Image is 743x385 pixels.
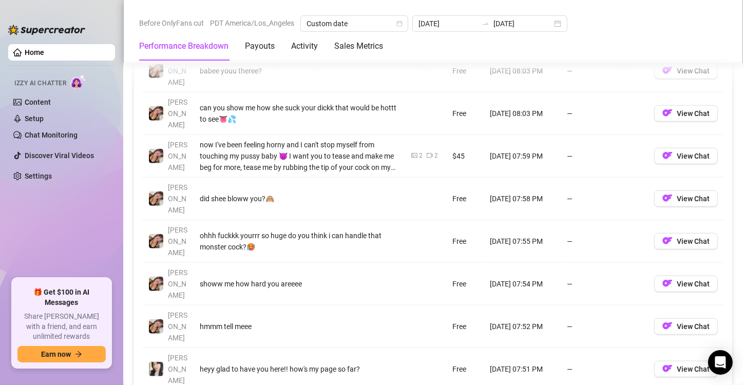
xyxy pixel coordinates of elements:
img: Christina [149,149,163,163]
span: View Chat [677,365,710,373]
td: — [561,92,648,135]
img: Christina [149,106,163,121]
img: OF [662,321,673,331]
div: babee youu theree? [200,65,399,76]
input: End date [493,18,552,29]
button: OFView Chat [654,233,718,249]
a: Home [25,48,44,56]
span: View Chat [677,237,710,245]
span: swap-right [481,20,489,28]
button: Earn nowarrow-right [17,346,106,362]
a: Setup [25,114,44,123]
a: OFView Chat [654,111,718,120]
a: OFView Chat [654,197,718,205]
span: View Chat [677,109,710,118]
span: Izzy AI Chatter [14,79,66,88]
span: calendar [396,21,403,27]
div: Sales Metrics [334,40,383,52]
div: hmmm tell meee [200,321,399,332]
img: AI Chatter [70,74,86,89]
img: Christina [149,191,163,206]
a: Settings [25,172,52,180]
button: OFView Chat [654,318,718,335]
span: [PERSON_NAME] [168,141,187,171]
span: Earn now [41,350,71,358]
span: [PERSON_NAME] [168,55,187,86]
span: [PERSON_NAME] [168,98,187,129]
div: heyy glad to have you here!! how's my page so far? [200,363,399,375]
span: video-camera [427,152,433,159]
div: Payouts [245,40,275,52]
div: Activity [291,40,318,52]
a: OFView Chat [654,367,718,375]
div: ohhh fuckkk yourrr so huge do you think i can handle that monster cock?🥵 [200,230,399,253]
a: Chat Monitoring [25,131,78,139]
img: OF [662,65,673,75]
span: to [481,20,489,28]
span: View Chat [677,152,710,160]
td: [DATE] 08:03 PM [484,92,561,135]
button: OFView Chat [654,276,718,292]
span: Share [PERSON_NAME] with a friend, and earn unlimited rewards [17,312,106,342]
div: Open Intercom Messenger [708,350,733,375]
a: OFView Chat [654,239,718,247]
img: OF [662,108,673,118]
input: Start date [418,18,477,29]
span: View Chat [677,67,710,75]
img: Christina [149,234,163,248]
td: Free [446,220,484,263]
button: OFView Chat [654,105,718,122]
span: Custom date [307,16,402,31]
td: — [561,263,648,305]
div: 2 [419,151,423,161]
td: — [561,135,648,178]
a: OFView Chat [654,69,718,77]
img: Christina [149,362,163,376]
td: Free [446,263,484,305]
td: — [561,305,648,348]
div: showw me how hard you areeee [200,278,399,290]
div: Performance Breakdown [139,40,228,52]
div: did shee bloww you?🙈 [200,193,399,204]
td: [DATE] 07:54 PM [484,263,561,305]
img: OF [662,236,673,246]
img: logo-BBDzfeDw.svg [8,25,85,35]
td: [DATE] 07:59 PM [484,135,561,178]
td: — [561,178,648,220]
span: [PERSON_NAME] [168,311,187,342]
span: arrow-right [75,351,82,358]
td: Free [446,178,484,220]
img: OF [662,193,673,203]
span: [PERSON_NAME] [168,354,187,384]
span: [PERSON_NAME] [168,183,187,214]
a: Content [25,98,51,106]
td: $45 [446,135,484,178]
a: OFView Chat [654,154,718,162]
span: PDT America/Los_Angeles [210,15,294,31]
button: OFView Chat [654,63,718,79]
img: Christina [149,319,163,334]
span: 🎁 Get $100 in AI Messages [17,287,106,307]
td: [DATE] 08:03 PM [484,50,561,92]
span: [PERSON_NAME] [168,268,187,299]
div: now I've been feeling horny and I can't stop myself from touching my pussy baby 😈 I want you to t... [200,139,399,173]
td: Free [446,305,484,348]
td: — [561,50,648,92]
span: View Chat [677,322,710,331]
td: [DATE] 07:58 PM [484,178,561,220]
button: OFView Chat [654,148,718,164]
a: OFView Chat [654,324,718,333]
span: View Chat [677,195,710,203]
span: picture [411,152,417,159]
td: Free [446,50,484,92]
td: Free [446,92,484,135]
button: OFView Chat [654,190,718,207]
img: OF [662,363,673,374]
span: Before OnlyFans cut [139,15,204,31]
button: OFView Chat [654,361,718,377]
div: can you show me how she suck your dickk that would be hottt to see👅💦 [200,102,399,125]
a: OFView Chat [654,282,718,290]
div: 2 [434,151,438,161]
img: OF [662,150,673,161]
td: — [561,220,648,263]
